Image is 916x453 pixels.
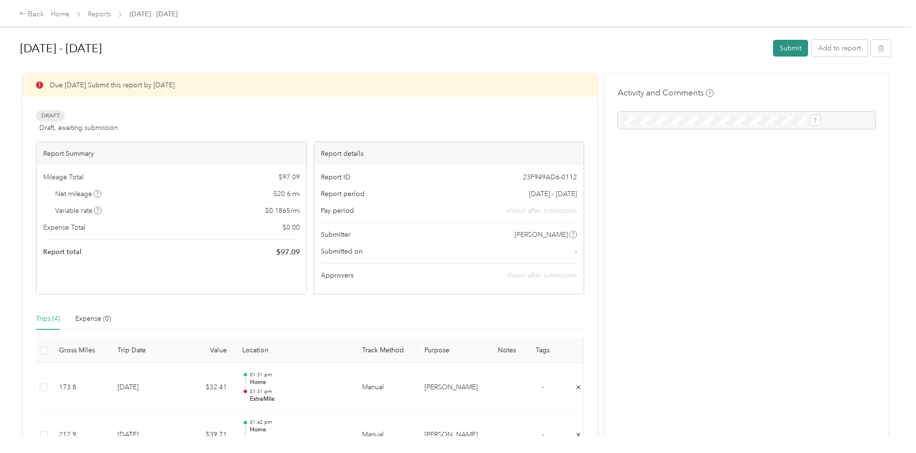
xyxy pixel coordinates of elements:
[618,87,714,99] h4: Activity and Comments
[43,172,83,182] span: Mileage Total
[39,123,118,133] span: Draft, awaiting submission
[523,172,577,182] span: 23F949AD6-0112
[23,73,598,97] div: Due [DATE]. Submit this report by [DATE]
[542,383,544,391] span: -
[19,9,44,20] div: Back
[250,378,347,387] p: Home
[177,364,235,412] td: $32.41
[250,436,347,442] p: 01:42 pm
[354,364,417,412] td: Manual
[129,9,177,19] span: [DATE] - [DATE]
[506,206,577,216] span: shown after submission
[110,364,177,412] td: [DATE]
[250,419,347,426] p: 01:42 pm
[51,364,110,412] td: 173.8
[417,337,489,364] th: Purpose
[20,37,766,60] h1: Aug 16 - 31, 2025
[55,189,102,199] span: Net mileage
[529,189,577,199] span: [DATE] - [DATE]
[773,40,808,57] button: Submit
[321,189,364,199] span: Report period
[811,40,868,57] button: Add to report
[235,337,354,364] th: Location
[43,247,82,257] span: Report total
[36,142,306,165] div: Report Summary
[36,110,65,121] span: Draft
[51,337,110,364] th: Gross Miles
[282,222,300,232] span: $ 0.00
[321,230,351,240] span: Submitter
[862,399,916,453] iframe: Everlance-gr Chat Button Frame
[250,395,347,404] p: ExtraMile
[321,172,351,182] span: Report ID
[36,314,60,324] div: Trips (4)
[314,142,584,165] div: Report details
[75,314,111,324] div: Expense (0)
[110,337,177,364] th: Trip Date
[177,337,235,364] th: Value
[273,189,300,199] span: 520.6 mi
[265,206,300,216] span: $ 0.1865 / mi
[250,388,347,395] p: 01:31 pm
[515,230,568,240] span: [PERSON_NAME]
[276,246,300,258] span: $ 97.09
[525,337,561,364] th: Tags
[279,172,300,182] span: $ 97.09
[321,206,354,216] span: Pay period
[489,337,525,364] th: Notes
[321,270,353,280] span: Approvers
[417,364,489,412] td: Acosta
[250,426,347,434] p: Home
[250,372,347,378] p: 01:31 pm
[321,246,363,256] span: Submitted on
[51,10,70,18] a: Home
[354,337,417,364] th: Track Method
[55,206,102,216] span: Variable rate
[575,246,577,256] span: -
[506,271,577,279] span: shown after submission
[43,222,85,232] span: Expense Total
[542,430,544,439] span: -
[88,10,111,18] a: Reports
